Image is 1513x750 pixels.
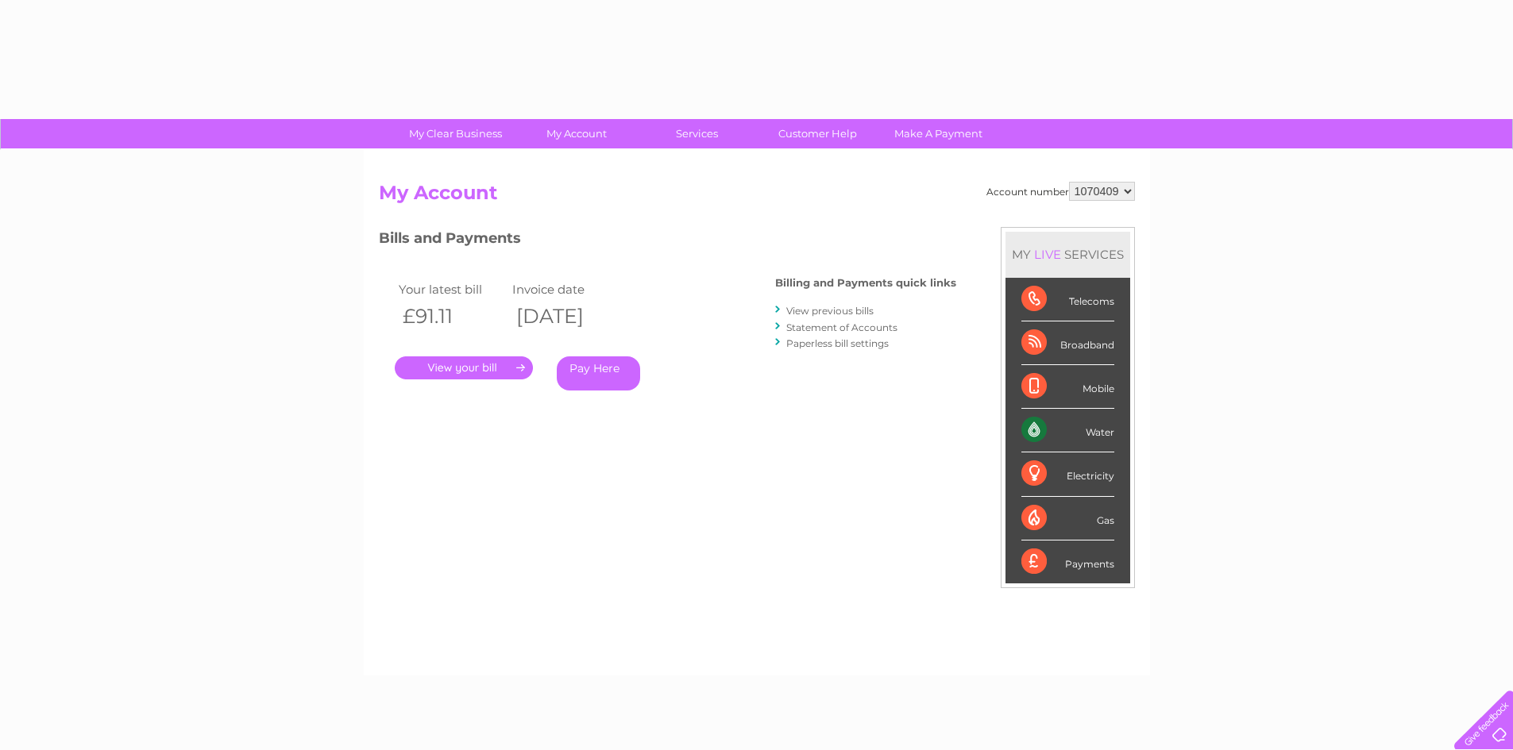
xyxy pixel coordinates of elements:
[379,227,956,255] h3: Bills and Payments
[508,279,623,300] td: Invoice date
[1021,409,1114,452] div: Water
[1021,321,1114,365] div: Broadband
[786,321,897,333] a: Statement of Accounts
[379,182,1135,212] h2: My Account
[395,356,533,379] a: .
[786,305,874,317] a: View previous bills
[395,300,509,333] th: £91.11
[390,119,521,148] a: My Clear Business
[986,182,1135,201] div: Account number
[1021,365,1114,409] div: Mobile
[1021,278,1114,321] div: Telecoms
[508,300,623,333] th: [DATE]
[873,119,1004,148] a: Make A Payment
[1021,540,1114,583] div: Payments
[1021,497,1114,540] div: Gas
[1021,452,1114,496] div: Electricity
[395,279,509,300] td: Your latest bill
[557,356,640,390] a: Pay Here
[511,119,642,148] a: My Account
[752,119,883,148] a: Customer Help
[631,119,762,148] a: Services
[1005,232,1130,277] div: MY SERVICES
[786,337,889,349] a: Paperless bill settings
[775,277,956,289] h4: Billing and Payments quick links
[1031,247,1064,262] div: LIVE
